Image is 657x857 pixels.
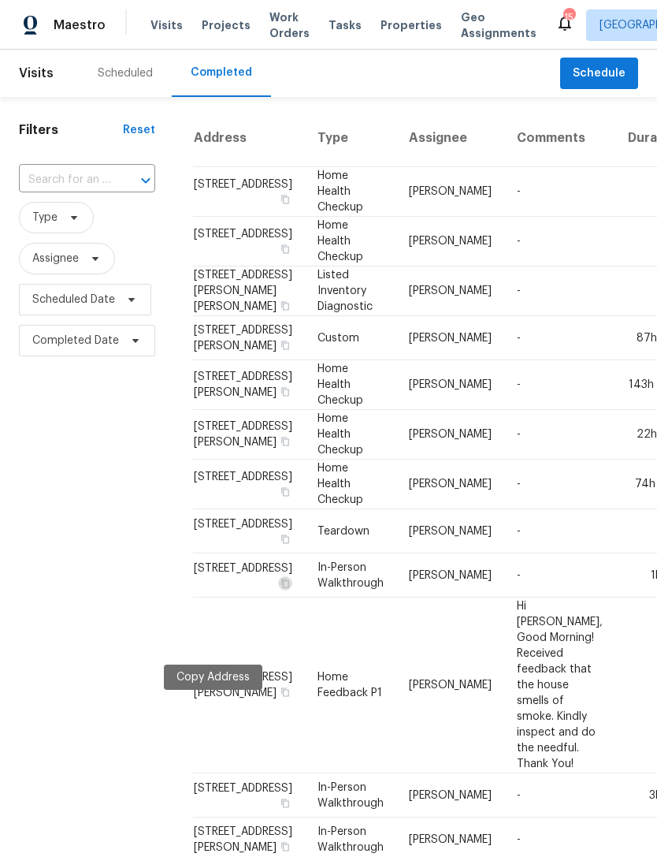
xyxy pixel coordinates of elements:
td: Home Health Checkup [305,360,396,410]
td: [PERSON_NAME] [396,316,504,360]
span: Visits [150,17,183,33]
td: [STREET_ADDRESS][PERSON_NAME][PERSON_NAME] [193,266,305,316]
td: - [504,217,615,266]
td: Teardown [305,509,396,553]
span: Work Orders [269,9,310,41]
td: [PERSON_NAME] [396,773,504,818]
td: Home Feedback P1 [305,598,396,773]
td: [PERSON_NAME] [396,217,504,266]
td: [STREET_ADDRESS] [193,460,305,509]
span: Type [32,210,58,225]
span: Completed Date [32,333,119,348]
button: Schedule [560,58,638,90]
td: - [504,460,615,509]
td: Hi [PERSON_NAME], Good Morning! Received feedback that the house smells of smoke. Kindly inspect ... [504,598,615,773]
td: [STREET_ADDRESS][PERSON_NAME] [193,360,305,410]
span: Properties [380,17,442,33]
span: Assignee [32,251,79,266]
td: - [504,553,615,598]
div: Reset [123,122,155,138]
button: Copy Address [278,299,292,313]
td: - [504,360,615,410]
td: [PERSON_NAME] [396,553,504,598]
td: Home Health Checkup [305,460,396,509]
button: Copy Address [278,796,292,810]
button: Copy Address [278,385,292,399]
td: - [504,773,615,818]
td: [STREET_ADDRESS] [193,167,305,217]
td: Home Health Checkup [305,410,396,460]
td: [PERSON_NAME] [396,266,504,316]
span: Schedule [573,64,625,84]
td: [PERSON_NAME] [396,460,504,509]
span: Projects [202,17,251,33]
span: Maestro [54,17,106,33]
th: Address [193,110,305,167]
button: Copy Address [278,338,292,352]
div: Completed [191,65,252,80]
button: Copy Address [278,685,292,699]
th: Assignee [396,110,504,167]
button: Copy Address [278,434,292,449]
td: - [504,266,615,316]
button: Copy Address [278,485,292,499]
td: [PERSON_NAME] [396,167,504,217]
td: [STREET_ADDRESS] [193,773,305,818]
span: Scheduled Date [32,292,115,307]
td: Home Health Checkup [305,167,396,217]
span: Geo Assignments [461,9,536,41]
td: [PERSON_NAME] [396,360,504,410]
button: Open [135,170,157,192]
td: In-Person Walkthrough [305,553,396,598]
td: - [504,316,615,360]
button: Copy Address [278,532,292,546]
button: Copy Address [278,192,292,207]
div: Scheduled [98,65,153,81]
button: Copy Address [278,242,292,256]
div: 15 [563,9,574,25]
span: Visits [19,56,54,91]
span: Tasks [328,20,362,31]
td: Listed Inventory Diagnostic [305,266,396,316]
td: [PERSON_NAME] [396,598,504,773]
td: [STREET_ADDRESS] [193,553,305,598]
td: Home Health Checkup [305,217,396,266]
td: [STREET_ADDRESS] [193,217,305,266]
td: [STREET_ADDRESS] [193,509,305,553]
td: Custom [305,316,396,360]
td: - [504,410,615,460]
td: - [504,509,615,553]
th: Comments [504,110,615,167]
h1: Filters [19,122,123,138]
input: Search for an address... [19,168,111,192]
td: In-Person Walkthrough [305,773,396,818]
td: [STREET_ADDRESS][PERSON_NAME] [193,598,305,773]
button: Copy Address [278,840,292,854]
td: - [504,167,615,217]
td: [STREET_ADDRESS][PERSON_NAME] [193,316,305,360]
td: [STREET_ADDRESS][PERSON_NAME] [193,410,305,460]
td: [PERSON_NAME] [396,410,504,460]
th: Type [305,110,396,167]
td: [PERSON_NAME] [396,509,504,553]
